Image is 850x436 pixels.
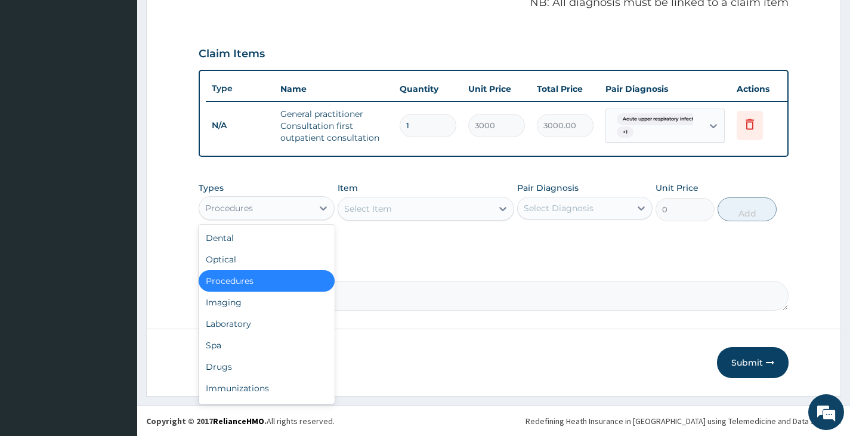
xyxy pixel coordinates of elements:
div: Minimize live chat window [196,6,224,35]
div: Redefining Heath Insurance in [GEOGRAPHIC_DATA] using Telemedicine and Data Science! [526,415,841,427]
th: Pair Diagnosis [599,77,731,101]
div: Procedures [199,270,334,292]
div: Dental [199,227,334,249]
div: Procedures [205,202,253,214]
th: Actions [731,77,790,101]
span: We're online! [69,138,165,258]
td: N/A [206,115,274,137]
span: + 1 [617,126,633,138]
th: Name [274,77,394,101]
h3: Claim Items [199,48,265,61]
div: Chat with us now [62,67,200,82]
div: Laboratory [199,313,334,335]
div: Drugs [199,356,334,378]
div: Spa [199,335,334,356]
textarea: Type your message and hit 'Enter' [6,301,227,342]
div: Optical [199,249,334,270]
div: Select Item [344,203,392,215]
div: Imaging [199,292,334,313]
a: RelianceHMO [213,416,264,426]
th: Quantity [394,77,462,101]
div: Others [199,399,334,420]
img: d_794563401_company_1708531726252_794563401 [22,60,48,89]
div: Immunizations [199,378,334,399]
label: Unit Price [656,182,698,194]
td: General practitioner Consultation first outpatient consultation [274,102,394,150]
strong: Copyright © 2017 . [146,416,267,426]
label: Item [338,182,358,194]
footer: All rights reserved. [137,406,850,436]
label: Pair Diagnosis [517,182,579,194]
th: Total Price [531,77,599,101]
th: Type [206,78,274,100]
label: Types [199,183,224,193]
button: Add [718,197,777,221]
span: Acute upper respiratory infect... [617,113,703,125]
th: Unit Price [462,77,531,101]
div: Select Diagnosis [524,202,594,214]
label: Comment [199,264,789,274]
button: Submit [717,347,789,378]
